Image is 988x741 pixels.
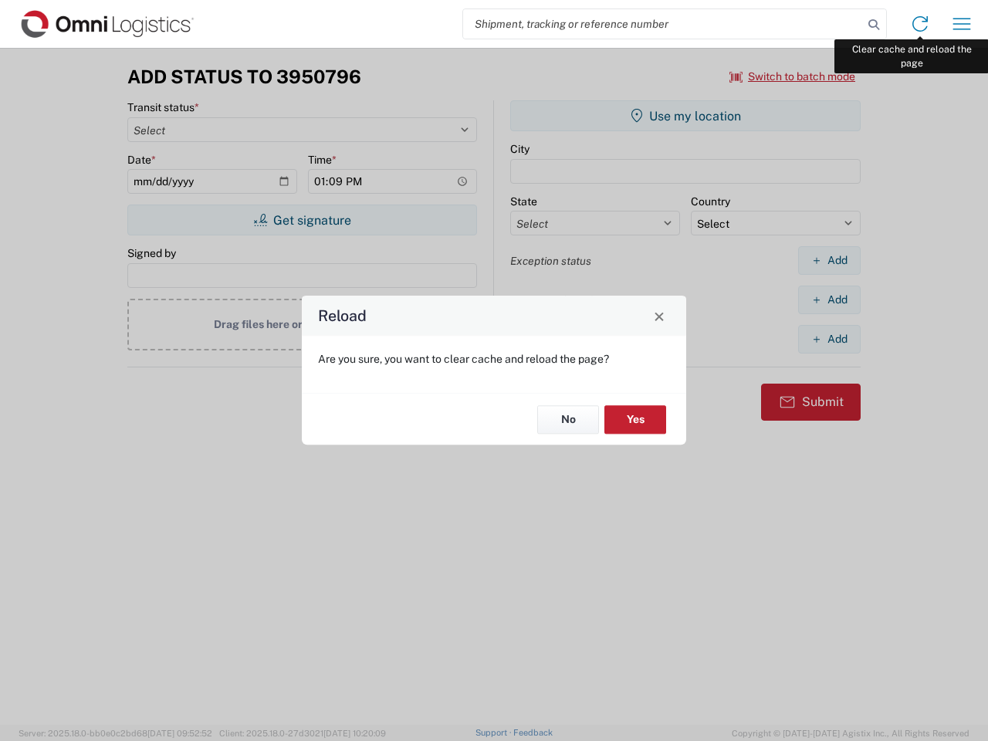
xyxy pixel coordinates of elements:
button: No [537,405,599,434]
input: Shipment, tracking or reference number [463,9,863,39]
p: Are you sure, you want to clear cache and reload the page? [318,352,670,366]
button: Yes [604,405,666,434]
h4: Reload [318,305,367,327]
button: Close [648,305,670,327]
